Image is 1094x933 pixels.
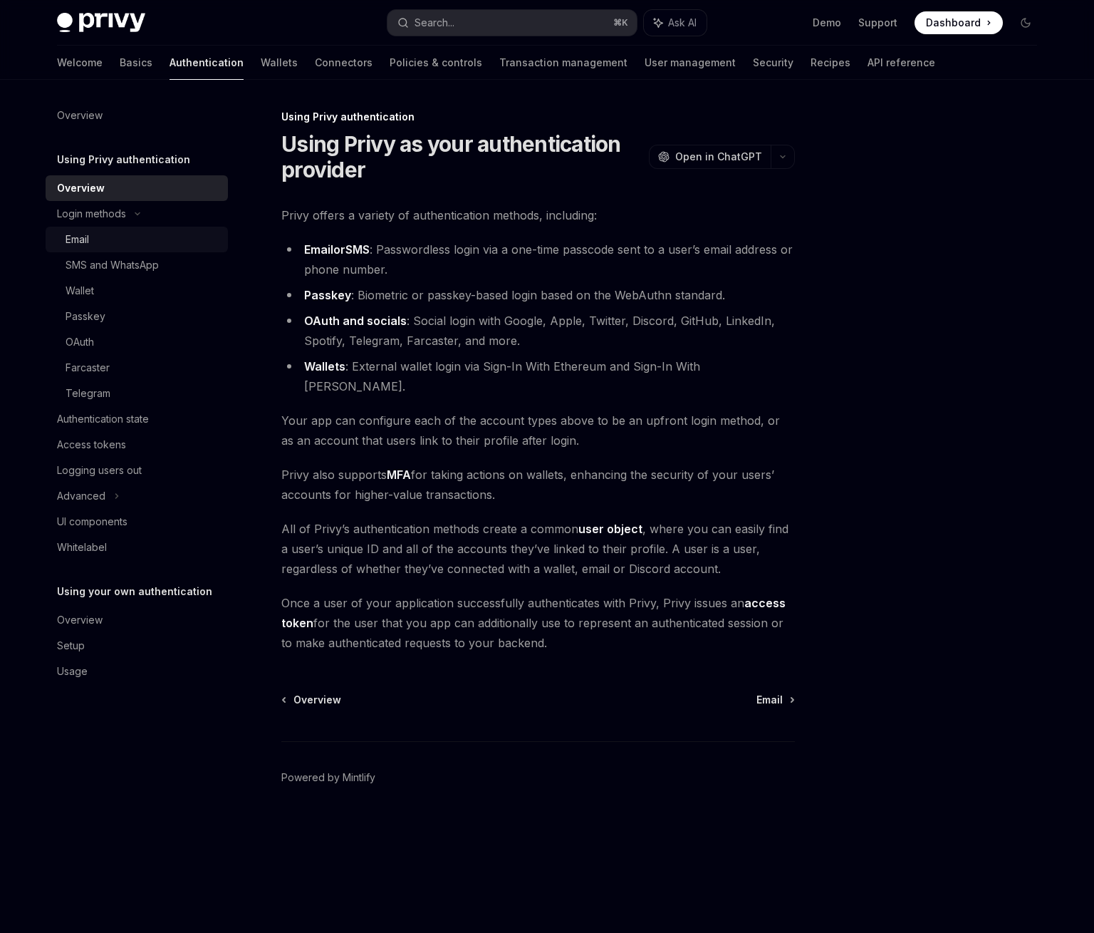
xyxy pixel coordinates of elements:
div: Logging users out [57,462,142,479]
div: Usage [57,663,88,680]
div: SMS and WhatsApp [66,257,159,274]
span: Ask AI [668,16,697,30]
button: Ask AI [644,10,707,36]
a: Farcaster [46,355,228,381]
a: Authentication [170,46,244,80]
div: UI components [57,513,127,530]
span: Privy offers a variety of authentication methods, including: [281,205,795,225]
a: UI components [46,509,228,535]
li: : Passwordless login via a one-time passcode sent to a user’s email address or phone number. [281,239,795,279]
a: Email [304,242,333,257]
span: ⌘ K [613,17,628,29]
a: Logging users out [46,458,228,483]
img: dark logo [57,13,145,33]
a: Connectors [315,46,373,80]
strong: or [304,242,370,257]
div: Overview [57,107,103,124]
span: Privy also supports for taking actions on wallets, enhancing the security of your users’ accounts... [281,465,795,505]
a: Passkey [304,288,351,303]
div: Overview [57,612,103,629]
a: Overview [46,103,228,128]
a: Email [756,693,793,707]
a: Support [858,16,897,30]
span: Dashboard [926,16,981,30]
div: Wallet [66,282,94,299]
a: SMS and WhatsApp [46,252,228,278]
div: Passkey [66,308,105,325]
span: Email [756,693,783,707]
a: Welcome [57,46,103,80]
div: Access tokens [57,436,126,453]
a: Telegram [46,381,228,406]
a: Overview [46,607,228,633]
a: Wallets [261,46,298,80]
div: Authentication state [57,411,149,428]
a: Dashboard [915,11,1003,34]
a: SMS [345,242,370,257]
div: Search... [415,14,454,31]
li: : External wallet login via Sign-In With Ethereum and Sign-In With [PERSON_NAME]. [281,356,795,396]
button: Open in ChatGPT [649,145,771,169]
a: Transaction management [499,46,627,80]
a: Recipes [811,46,850,80]
a: Access tokens [46,432,228,458]
a: Setup [46,633,228,659]
button: Toggle dark mode [1014,11,1037,34]
a: MFA [387,468,411,483]
h1: Using Privy as your authentication provider [281,131,643,182]
a: OAuth [46,329,228,355]
a: Whitelabel [46,535,228,560]
a: Security [753,46,793,80]
a: Authentication state [46,406,228,432]
div: Whitelabel [57,539,107,556]
h5: Using your own authentication [57,583,212,600]
a: Demo [813,16,841,30]
li: : Biometric or passkey-based login based on the WebAuthn standard. [281,285,795,305]
a: Passkey [46,304,228,329]
div: Farcaster [66,359,110,376]
a: User management [645,46,736,80]
a: Wallet [46,278,228,304]
a: Wallets [304,359,345,374]
li: : Social login with Google, Apple, Twitter, Discord, GitHub, LinkedIn, Spotify, Telegram, Farcast... [281,311,795,351]
a: API reference [868,46,935,80]
a: OAuth and socials [304,314,407,329]
span: Open in ChatGPT [675,150,762,164]
div: Setup [57,637,85,654]
div: Email [66,231,89,248]
span: Overview [293,693,341,707]
a: Overview [46,175,228,201]
div: Telegram [66,385,110,402]
span: Once a user of your application successfully authenticates with Privy, Privy issues an for the us... [281,593,795,653]
div: Login methods [57,205,126,222]
h5: Using Privy authentication [57,151,190,168]
a: Email [46,227,228,252]
span: All of Privy’s authentication methods create a common , where you can easily find a user’s unique... [281,519,795,579]
a: Policies & controls [390,46,482,80]
span: Your app can configure each of the account types above to be an upfront login method, or as an ac... [281,411,795,450]
div: OAuth [66,334,94,351]
div: Advanced [57,488,105,505]
div: Using Privy authentication [281,110,795,124]
a: Powered by Mintlify [281,770,375,785]
div: Overview [57,180,105,197]
a: Usage [46,659,228,684]
button: Search...⌘K [387,10,637,36]
a: user object [578,522,642,537]
a: Basics [120,46,152,80]
a: Overview [283,693,341,707]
